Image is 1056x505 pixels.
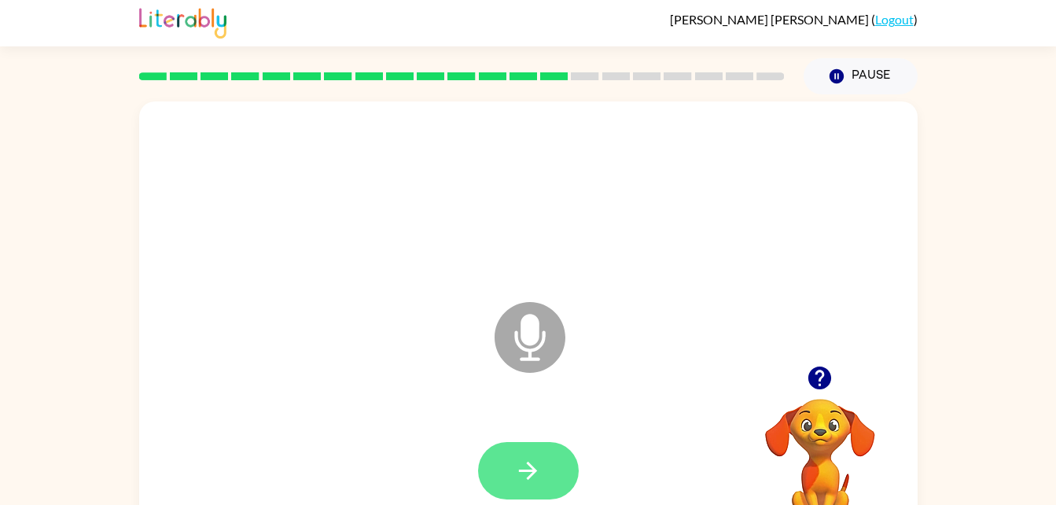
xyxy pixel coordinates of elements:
button: Pause [804,58,918,94]
img: Literably [139,4,226,39]
span: [PERSON_NAME] [PERSON_NAME] [670,12,871,27]
a: Logout [875,12,914,27]
div: ( ) [670,12,918,27]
